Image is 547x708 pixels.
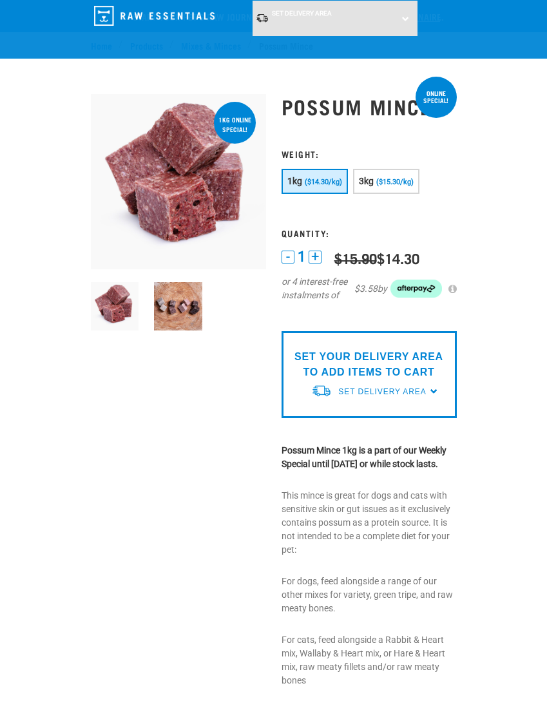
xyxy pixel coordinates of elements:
img: Afterpay [390,280,442,298]
span: 1kg [287,176,303,186]
img: SM Duck Heart Possum HT LS [154,282,202,330]
span: Set Delivery Area [272,10,332,17]
span: ($15.30/kg) [376,178,414,186]
p: For cats, feed alongside a Rabbit & Heart mix, Wallaby & Heart mix, or Hare & Heart mix, raw meat... [282,633,457,687]
img: van-moving.png [256,13,269,23]
button: - [282,251,294,263]
img: Raw Essentials Logo [94,6,215,26]
img: 1102 Possum Mince 01 [91,282,139,330]
span: $3.58 [354,282,378,296]
h3: Quantity: [282,228,457,238]
h3: Weight: [282,149,457,158]
img: 1102 Possum Mince 01 [91,94,266,269]
strong: Possum Mince 1kg is a part of our Weekly Special until [DATE] or while stock lasts. [282,445,446,469]
button: + [309,251,321,263]
button: 1kg ($14.30/kg) [282,169,348,194]
span: 1 [298,250,305,263]
strike: $15.90 [334,254,377,262]
span: 3kg [359,176,374,186]
p: SET YOUR DELIVERY AREA TO ADD ITEMS TO CART [291,349,447,380]
span: ($14.30/kg) [305,178,342,186]
div: $14.30 [334,250,419,266]
button: 3kg ($15.30/kg) [353,169,419,194]
span: Set Delivery Area [338,387,426,396]
img: van-moving.png [311,384,332,397]
div: or 4 interest-free instalments of by [282,275,457,302]
p: This mince is great for dogs and cats with sensitive skin or gut issues as it exclusively contain... [282,489,457,557]
p: For dogs, feed alongside a range of our other mixes for variety, green tripe, and raw meaty bones. [282,575,457,615]
h1: Possum Mince [282,95,457,118]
